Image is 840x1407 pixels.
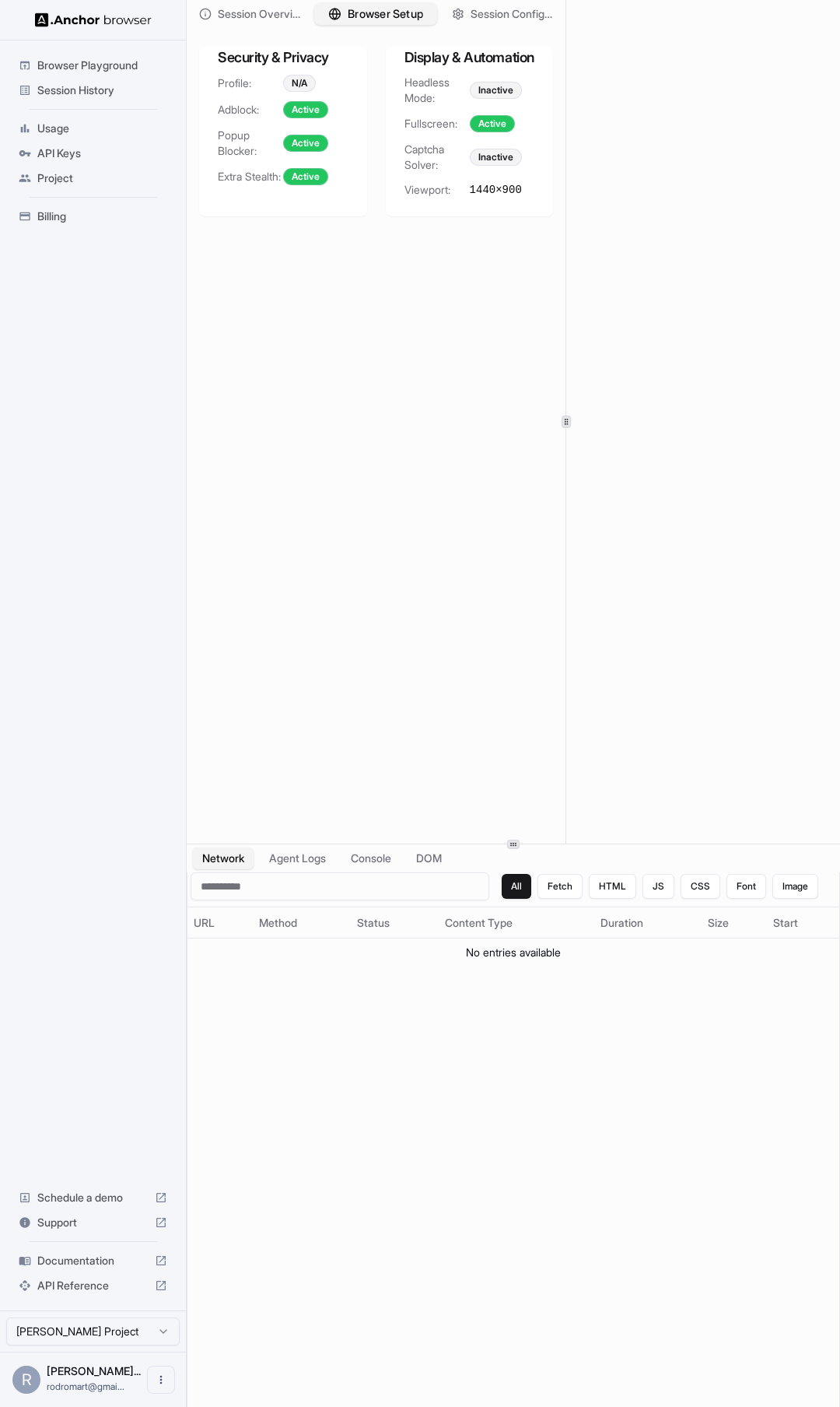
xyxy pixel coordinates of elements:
div: Status [357,915,432,931]
span: API Reference [37,1278,149,1293]
div: Active [283,135,328,152]
span: Viewport: [404,182,470,198]
button: Console [341,847,401,869]
button: DOM [407,847,451,869]
span: Schedule a demo [37,1190,149,1205]
span: Session History [37,82,167,98]
div: Session History [12,78,173,103]
span: Rodrigo MArtínez [47,1364,141,1377]
h3: Display & Automation [404,47,535,68]
span: Project [37,170,167,186]
td: No entries available [187,939,839,967]
div: Active [470,115,515,132]
div: Documentation [12,1248,173,1273]
div: Size [708,915,761,931]
div: Project [12,166,173,191]
span: API Keys [37,146,167,161]
span: Captcha Solver: [404,142,470,173]
div: API Reference [12,1273,173,1298]
div: Inactive [470,82,522,99]
span: rodromart@gmail.com [47,1381,124,1392]
div: Billing [12,204,173,229]
span: Popup Blocker: [218,128,283,159]
h3: Security & Privacy [218,47,348,68]
span: Adblock: [218,102,283,118]
div: N/A [283,75,316,92]
button: Network [193,847,254,869]
span: Session Configuration [471,6,553,22]
button: Open menu [147,1366,175,1394]
div: API Keys [12,141,173,166]
div: Active [283,101,328,118]
div: Support [12,1210,173,1235]
div: Browser Playground [12,53,173,78]
span: Support [37,1215,149,1230]
div: Start [773,915,833,931]
span: 1440 × 900 [470,182,522,198]
div: Schedule a demo [12,1185,173,1210]
div: Inactive [470,149,522,166]
button: Image [772,874,818,899]
span: Profile: [218,75,283,91]
button: All [502,874,531,899]
button: JS [642,874,674,899]
span: Fullscreen: [404,116,470,132]
button: HTML [589,874,636,899]
button: Fetch [537,874,583,899]
img: Anchor Logo [35,12,152,27]
div: Usage [12,116,173,141]
div: Method [259,915,345,931]
span: Session Overview [218,6,300,22]
button: Font [726,874,766,899]
button: Agent Logs [260,847,335,869]
div: Active [283,168,328,185]
span: Billing [37,209,167,224]
span: Documentation [37,1253,149,1268]
span: Browser Playground [37,58,167,73]
div: Duration [600,915,695,931]
span: Usage [37,121,167,136]
div: Content Type [445,915,588,931]
span: Extra Stealth: [218,169,283,184]
span: Headless Mode: [404,75,470,106]
span: Browser Setup [348,6,424,23]
button: CSS [681,874,720,899]
div: R [12,1366,40,1394]
div: URL [194,915,247,931]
